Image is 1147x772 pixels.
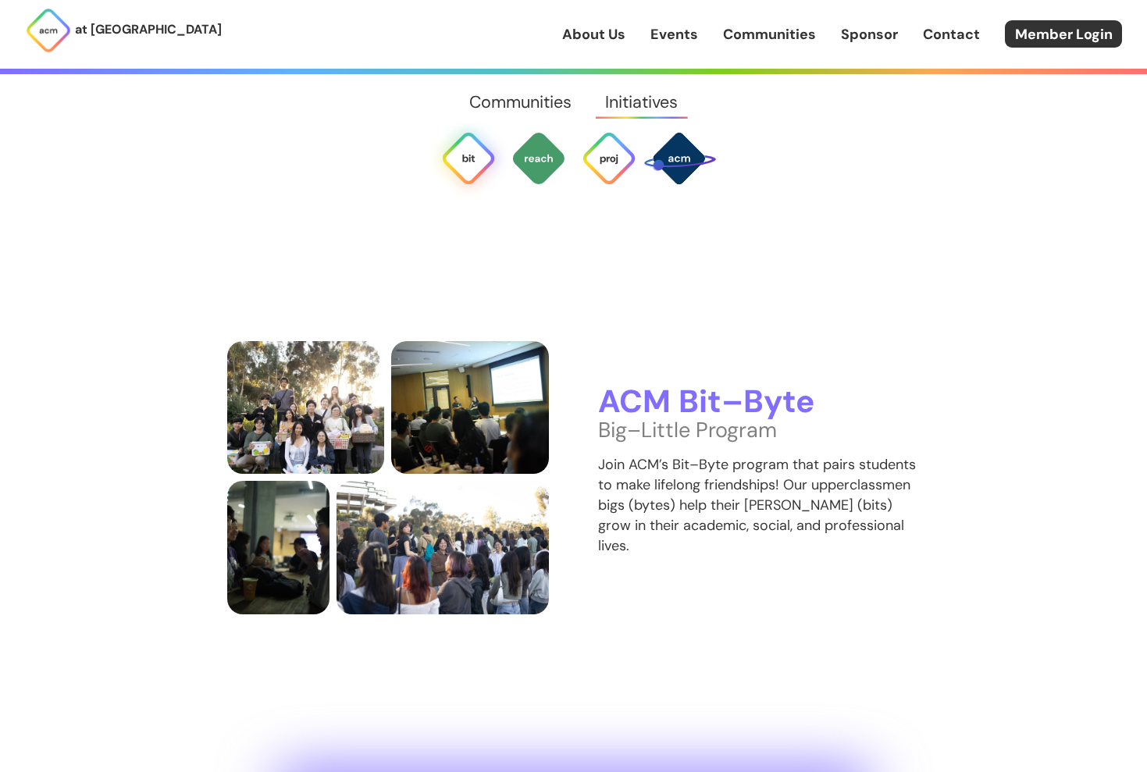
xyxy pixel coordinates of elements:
img: Bit Byte [440,130,497,187]
img: ACM Outreach [511,130,567,187]
img: members at bit byte allocation [337,481,549,614]
a: at [GEOGRAPHIC_DATA] [25,7,222,54]
a: Sponsor [841,24,898,44]
a: Events [650,24,698,44]
a: Contact [923,24,980,44]
p: Big–Little Program [598,420,921,440]
a: Member Login [1005,20,1122,48]
a: Initiatives [589,74,695,130]
img: ACM Logo [25,7,72,54]
a: Communities [723,24,816,44]
img: VP Membership Tony presents tips for success for the bit byte program [391,341,549,475]
img: one or two trees in the bit byte program [227,341,385,475]
a: Communities [452,74,588,130]
p: Join ACM’s Bit–Byte program that pairs students to make lifelong friendships! Our upperclassmen b... [598,454,921,556]
img: ACM Projects [581,130,637,187]
a: About Us [562,24,625,44]
h3: ACM Bit–Byte [598,385,921,420]
img: members talk over some tapioca express "boba" [227,481,330,614]
p: at [GEOGRAPHIC_DATA] [75,20,222,40]
img: SPACE [642,121,716,195]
